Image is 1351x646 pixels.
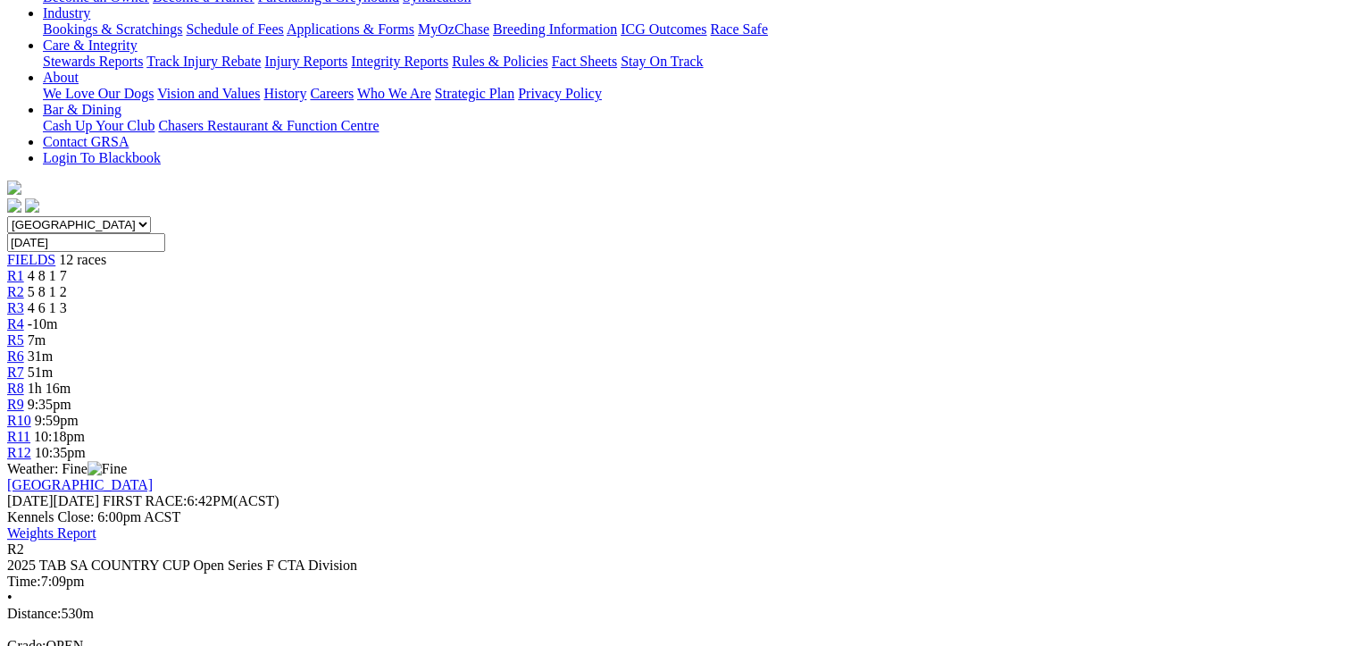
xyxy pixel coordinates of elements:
[7,477,153,492] a: [GEOGRAPHIC_DATA]
[552,54,617,69] a: Fact Sheets
[351,54,448,69] a: Integrity Reports
[43,102,121,117] a: Bar & Dining
[7,493,99,508] span: [DATE]
[88,461,127,477] img: Fine
[264,54,347,69] a: Injury Reports
[7,541,24,557] span: R2
[35,445,86,460] span: 10:35pm
[7,558,1344,574] div: 2025 TAB SA COUNTRY CUP Open Series F CTA Division
[710,21,767,37] a: Race Safe
[34,429,85,444] span: 10:18pm
[28,332,46,348] span: 7m
[7,413,31,428] a: R10
[7,397,24,412] a: R9
[43,150,161,165] a: Login To Blackbook
[435,86,514,101] a: Strategic Plan
[7,365,24,380] a: R7
[7,493,54,508] span: [DATE]
[28,316,58,331] span: -10m
[7,590,13,605] span: •
[43,118,1344,134] div: Bar & Dining
[43,5,90,21] a: Industry
[186,21,283,37] a: Schedule of Fees
[7,332,24,348] a: R5
[7,445,31,460] a: R12
[7,300,24,315] a: R3
[7,574,41,589] span: Time:
[158,118,379,133] a: Chasers Restaurant & Function Centre
[43,86,154,101] a: We Love Our Dogs
[43,86,1344,102] div: About
[7,180,21,195] img: logo-grsa-white.png
[7,606,1344,622] div: 530m
[7,574,1344,590] div: 7:09pm
[28,300,67,315] span: 4 6 1 3
[103,493,187,508] span: FIRST RACE:
[28,397,71,412] span: 9:35pm
[7,268,24,283] a: R1
[621,21,706,37] a: ICG Outcomes
[35,413,79,428] span: 9:59pm
[25,198,39,213] img: twitter.svg
[43,54,143,69] a: Stewards Reports
[43,134,129,149] a: Contact GRSA
[28,381,71,396] span: 1h 16m
[7,429,30,444] a: R11
[7,606,61,621] span: Distance:
[43,118,154,133] a: Cash Up Your Club
[263,86,306,101] a: History
[157,86,260,101] a: Vision and Values
[7,252,55,267] a: FIELDS
[7,509,1344,525] div: Kennels Close: 6:00pm ACST
[418,21,489,37] a: MyOzChase
[7,525,96,541] a: Weights Report
[43,21,1344,38] div: Industry
[43,54,1344,70] div: Care & Integrity
[452,54,548,69] a: Rules & Policies
[7,284,24,299] a: R2
[28,365,53,380] span: 51m
[43,21,182,37] a: Bookings & Scratchings
[287,21,414,37] a: Applications & Forms
[28,348,53,364] span: 31m
[7,461,127,476] span: Weather: Fine
[7,198,21,213] img: facebook.svg
[146,54,261,69] a: Track Injury Rebate
[28,284,67,299] span: 5 8 1 2
[518,86,602,101] a: Privacy Policy
[357,86,431,101] a: Who We Are
[43,38,138,53] a: Care & Integrity
[493,21,617,37] a: Breeding Information
[7,381,24,396] a: R8
[7,348,24,364] a: R6
[7,233,165,252] input: Select date
[103,493,279,508] span: 6:42PM(ACST)
[621,54,703,69] a: Stay On Track
[59,252,106,267] span: 12 races
[43,70,79,85] a: About
[310,86,354,101] a: Careers
[7,316,24,331] a: R4
[28,268,67,283] span: 4 8 1 7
